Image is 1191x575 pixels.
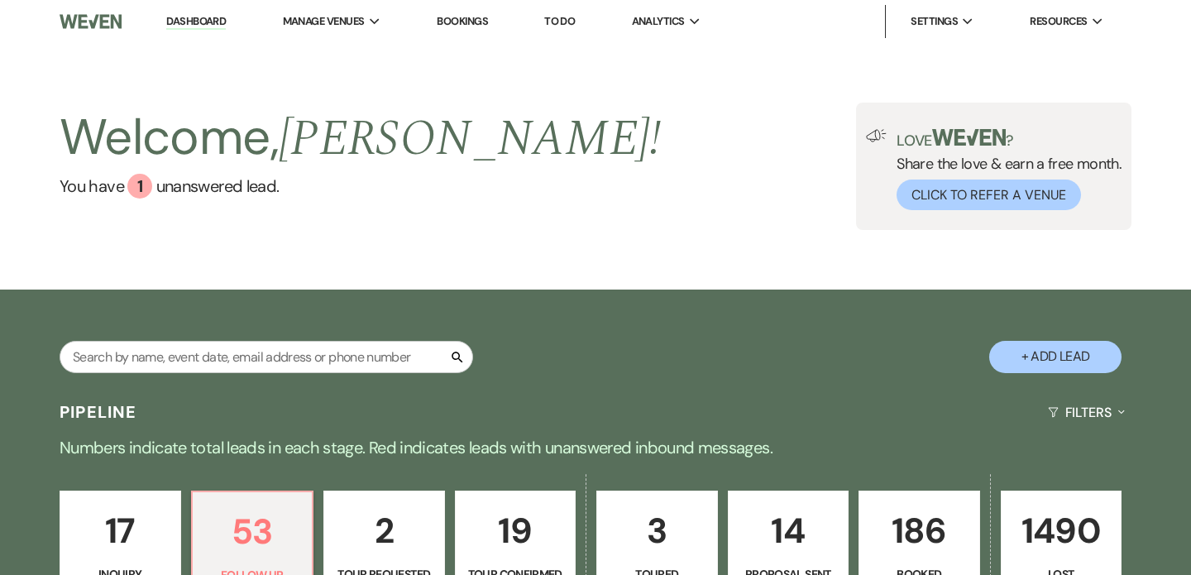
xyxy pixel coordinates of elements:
img: weven-logo-green.svg [932,129,1006,146]
p: 2 [334,503,434,558]
h3: Pipeline [60,400,137,424]
button: Filters [1041,391,1131,434]
span: Analytics [632,13,685,30]
a: To Do [544,14,575,28]
a: Bookings [437,14,488,28]
span: Settings [911,13,958,30]
div: 1 [127,174,152,199]
p: 19 [466,503,566,558]
p: 14 [739,503,839,558]
p: 3 [607,503,707,558]
p: 53 [203,504,303,559]
p: 1490 [1012,503,1112,558]
div: Share the love & earn a free month. [887,129,1122,210]
h2: Welcome, [60,103,661,174]
button: Click to Refer a Venue [897,180,1081,210]
span: Resources [1030,13,1087,30]
button: + Add Lead [989,341,1122,373]
span: [PERSON_NAME] ! [279,101,661,177]
input: Search by name, event date, email address or phone number [60,341,473,373]
p: 186 [869,503,969,558]
p: 17 [70,503,170,558]
a: Dashboard [166,14,226,30]
a: You have 1 unanswered lead. [60,174,661,199]
img: Weven Logo [60,4,122,39]
img: loud-speaker-illustration.svg [866,129,887,142]
span: Manage Venues [283,13,365,30]
p: Love ? [897,129,1122,148]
